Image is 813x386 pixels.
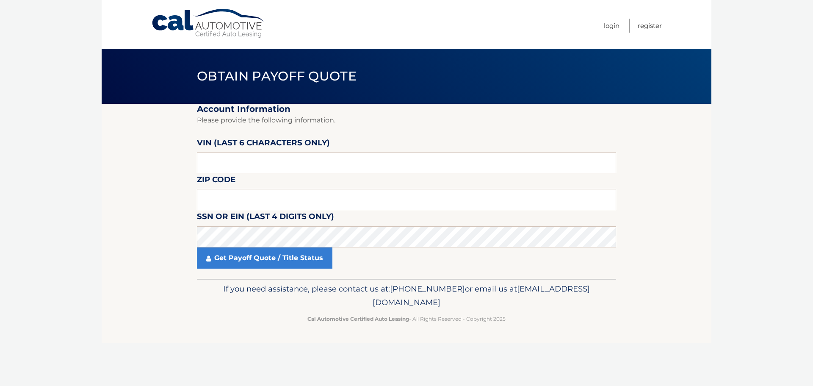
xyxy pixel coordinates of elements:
a: Login [604,19,619,33]
label: Zip Code [197,173,235,189]
a: Get Payoff Quote / Title Status [197,247,332,269]
h2: Account Information [197,104,616,114]
a: Cal Automotive [151,8,265,39]
span: Obtain Payoff Quote [197,68,357,84]
p: Please provide the following information. [197,114,616,126]
label: VIN (last 6 characters only) [197,136,330,152]
span: [PHONE_NUMBER] [390,284,465,294]
p: If you need assistance, please contact us at: or email us at [202,282,611,309]
a: Register [638,19,662,33]
label: SSN or EIN (last 4 digits only) [197,210,334,226]
strong: Cal Automotive Certified Auto Leasing [307,316,409,322]
p: - All Rights Reserved - Copyright 2025 [202,314,611,323]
